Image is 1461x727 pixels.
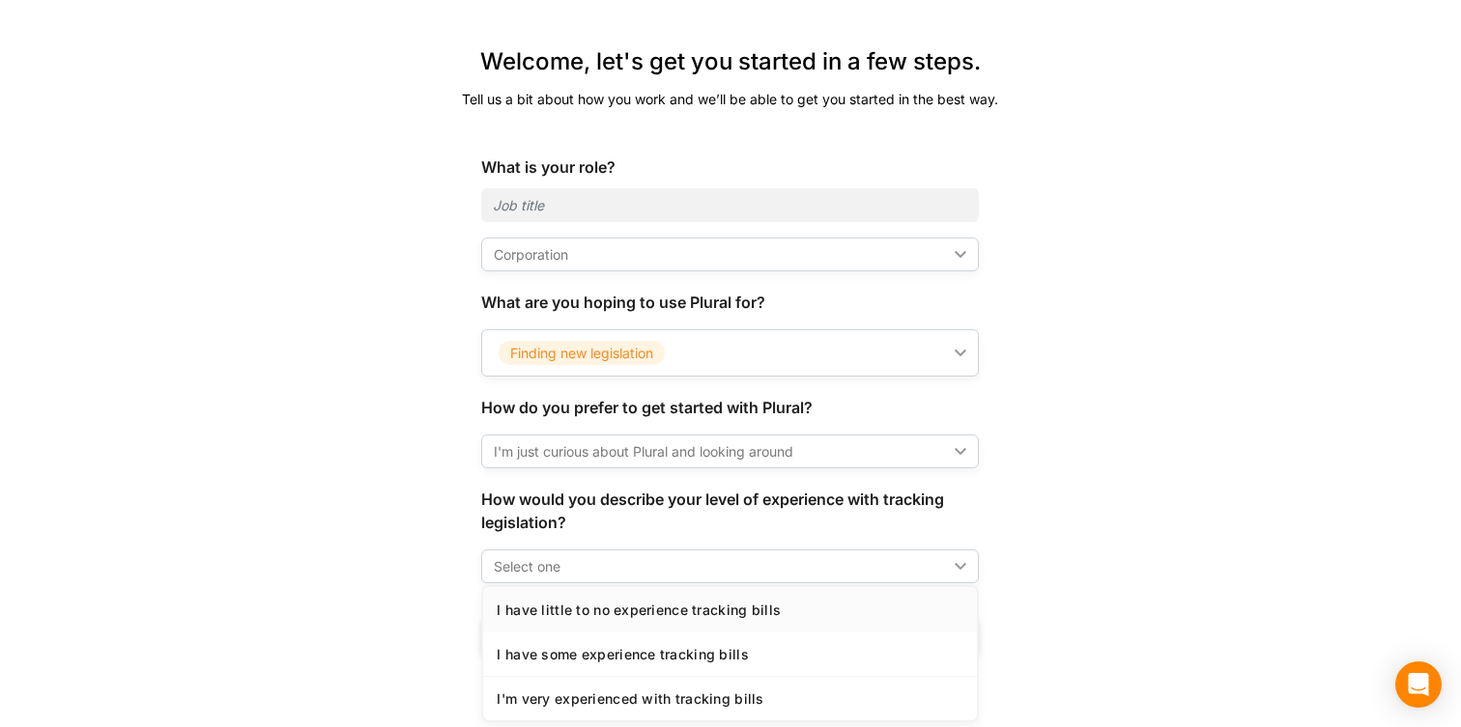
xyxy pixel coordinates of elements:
[483,587,977,631] a: I have little to no experience tracking bills
[494,556,947,576] div: Select one
[481,155,979,179] div: What is your role?
[481,291,979,314] div: What are you hoping to use Plural for?
[497,690,963,707] div: I'm very experienced with tracking bills
[483,631,977,676] a: I have some experience tracking bills
[481,488,979,534] div: How would you describe your level of experience with tracking legislation?
[1395,661,1442,708] div: Open Intercom Messenger
[481,188,979,222] input: Job title
[399,89,1063,109] div: Tell us a bit about how you work and we’ll be able to get you started in the best way.
[494,244,947,265] div: Corporation
[481,396,979,419] div: How do you prefer to get started with Plural?
[399,44,1063,79] div: Welcome, let's get you started in a few steps.
[497,646,963,662] div: I have some experience tracking bills
[499,341,665,365] span: Finding new legislation
[483,676,977,720] a: I'm very experienced with tracking bills
[497,601,963,618] div: I have little to no experience tracking bills
[494,441,947,461] div: I'm just curious about Plural and looking around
